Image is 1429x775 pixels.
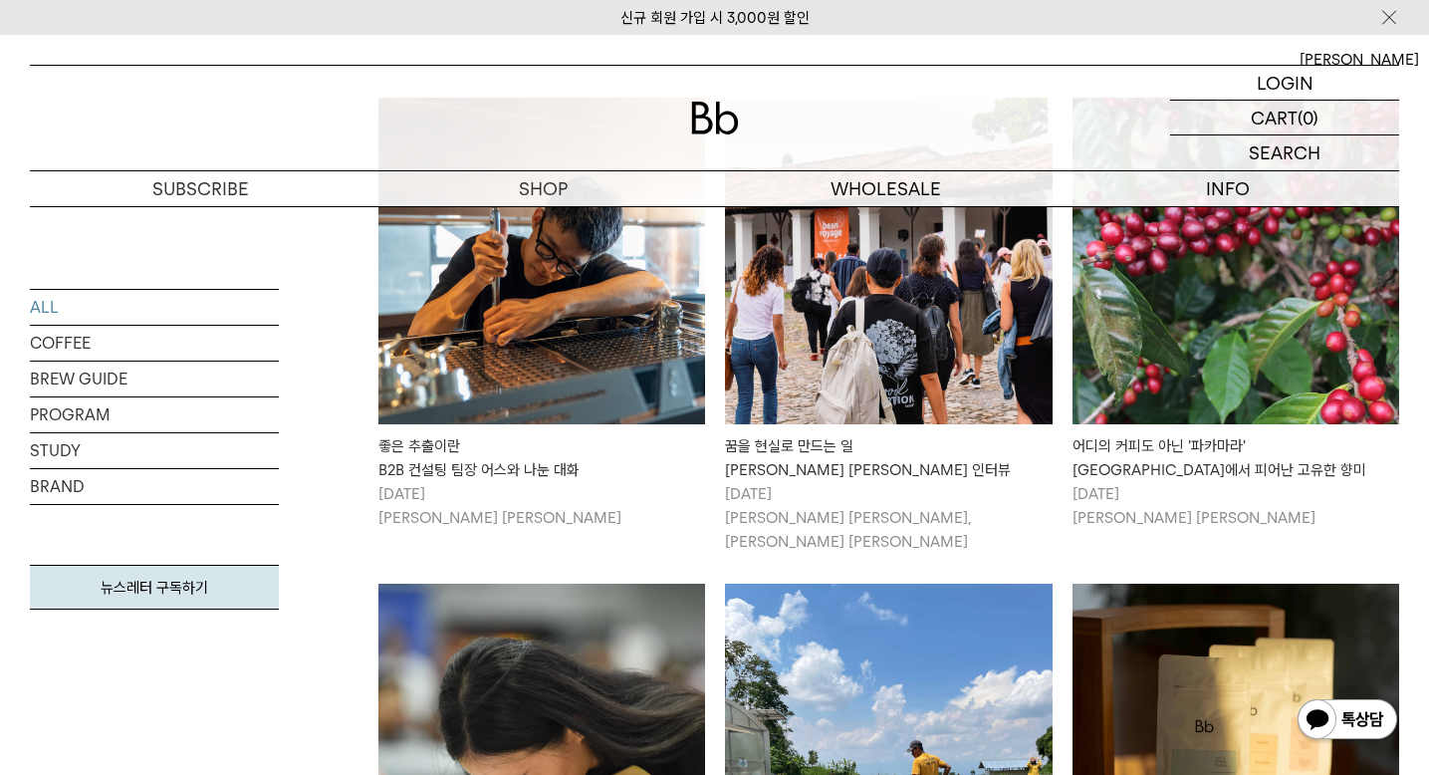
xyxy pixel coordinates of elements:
img: 로고 [691,102,739,134]
a: 신규 회원 가입 시 3,000원 할인 [620,9,810,27]
a: COFFEE [30,326,279,361]
img: 좋은 추출이란B2B 컨설팅 팀장 어스와 나눈 대화 [378,98,705,424]
a: 좋은 추출이란B2B 컨설팅 팀장 어스와 나눈 대화 좋은 추출이란B2B 컨설팅 팀장 어스와 나눈 대화 [DATE][PERSON_NAME] [PERSON_NAME] [378,98,705,530]
a: SUBSCRIBE [30,171,372,206]
p: LOGIN [1257,66,1313,100]
a: 어디의 커피도 아닌 '파카마라'엘살바도르에서 피어난 고유한 향미 어디의 커피도 아닌 '파카마라'[GEOGRAPHIC_DATA]에서 피어난 고유한 향미 [DATE][PERSON... [1072,98,1399,530]
p: WHOLESALE [715,171,1058,206]
a: BRAND [30,469,279,504]
div: 어디의 커피도 아닌 '파카마라' [GEOGRAPHIC_DATA]에서 피어난 고유한 향미 [1072,434,1399,482]
div: 좋은 추출이란 B2B 컨설팅 팀장 어스와 나눈 대화 [378,434,705,482]
a: 꿈을 현실로 만드는 일빈보야지 탁승희 대표 인터뷰 꿈을 현실로 만드는 일[PERSON_NAME] [PERSON_NAME] 인터뷰 [DATE][PERSON_NAME] [PERS... [725,98,1052,554]
p: [DATE] [PERSON_NAME] [PERSON_NAME], [PERSON_NAME] [PERSON_NAME] [725,482,1052,554]
a: LOGIN [1170,66,1399,101]
div: 꿈을 현실로 만드는 일 [PERSON_NAME] [PERSON_NAME] 인터뷰 [725,434,1052,482]
a: STUDY [30,433,279,468]
a: SHOP [372,171,715,206]
a: ALL [30,290,279,325]
a: CART (0) [1170,101,1399,135]
a: PROGRAM [30,397,279,432]
p: SEARCH [1249,135,1320,170]
img: 카카오톡 채널 1:1 채팅 버튼 [1296,697,1399,745]
a: 뉴스레터 구독하기 [30,565,279,610]
p: [DATE] [PERSON_NAME] [PERSON_NAME] [1072,482,1399,530]
img: 꿈을 현실로 만드는 일빈보야지 탁승희 대표 인터뷰 [725,98,1052,424]
p: INFO [1057,171,1399,206]
p: (0) [1298,101,1318,134]
p: CART [1251,101,1298,134]
a: BREW GUIDE [30,362,279,396]
p: [DATE] [PERSON_NAME] [PERSON_NAME] [378,482,705,530]
img: 어디의 커피도 아닌 '파카마라'엘살바도르에서 피어난 고유한 향미 [1072,98,1399,424]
